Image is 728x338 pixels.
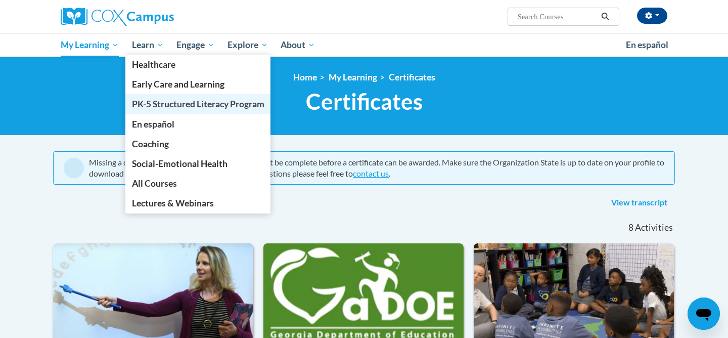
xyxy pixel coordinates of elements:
span: Certificates [306,88,423,115]
span: Engage [176,39,214,51]
a: Social-Emotional Health [125,154,271,174]
a: My Learning [329,72,377,82]
span: Activities [635,222,673,233]
span: 8 [628,222,633,233]
a: Certificates [389,72,435,82]
a: Coaching [125,134,271,154]
span: All Courses [132,178,177,189]
span: Learn [132,39,164,51]
button: Account Settings [637,8,667,24]
a: Lectures & Webinars [125,193,271,213]
button: Search [598,11,613,23]
a: Explore [221,33,275,57]
input: Search Courses [517,11,598,23]
span: Coaching [132,139,169,149]
span: En español [626,39,668,50]
a: Engage [170,33,221,57]
a: En español [619,34,675,56]
a: Healthcare [125,55,271,74]
span: My Learning [61,39,119,51]
a: View transcript [604,195,675,211]
a: PK-5 Structured Literacy Program [125,94,271,114]
div: Missing a certificate? All lessons within a course must be complete before a certificate can be a... [89,157,664,179]
a: Early Care and Learning [125,74,271,94]
span: Healthcare [132,59,175,70]
a: My Learning [54,33,125,57]
span: Explore [227,39,268,51]
span: PK-5 Structured Literacy Program [132,99,264,109]
a: Learn [125,33,170,57]
a: About [275,33,322,57]
a: Cox Campus [61,8,253,26]
a: contact us [353,168,389,178]
iframe: Button to launch messaging window [688,298,720,330]
a: All Courses [125,174,271,193]
img: Cox Campus [61,8,174,26]
span: Social-Emotional Health [132,158,227,169]
span: About [281,39,315,51]
span: Lectures & Webinars [132,198,214,208]
span: Early Care and Learning [132,79,224,90]
a: En español [125,114,271,134]
div: Main menu [45,33,682,57]
a: Home [293,72,317,82]
span: En español [132,119,174,130]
